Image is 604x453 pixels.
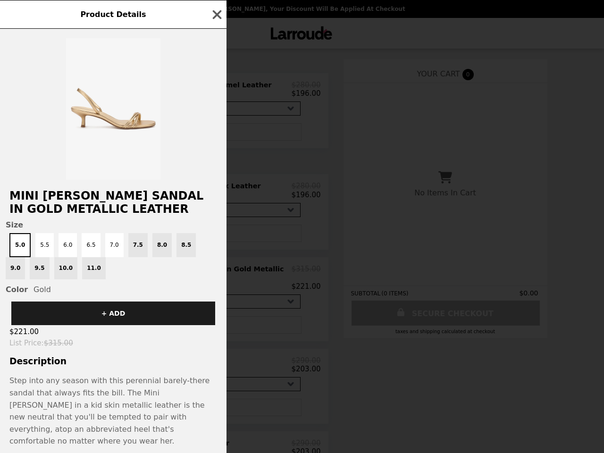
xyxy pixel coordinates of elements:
button: 6.0 [59,233,77,257]
button: + ADD [11,302,215,325]
span: $315.00 [44,339,73,347]
button: 7.0 [105,233,124,257]
span: Step into any season with this perennial barely-there sandal that always fits the bill. The Mini ... [9,376,210,445]
span: Product Details [80,10,146,19]
button: 5.0 [9,233,31,257]
span: Size [6,220,221,229]
div: Gold [6,285,221,294]
img: 5.0 / Gold [66,38,160,180]
button: 6.5 [82,233,100,257]
button: 5.5 [35,233,54,257]
span: Color [6,285,28,294]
